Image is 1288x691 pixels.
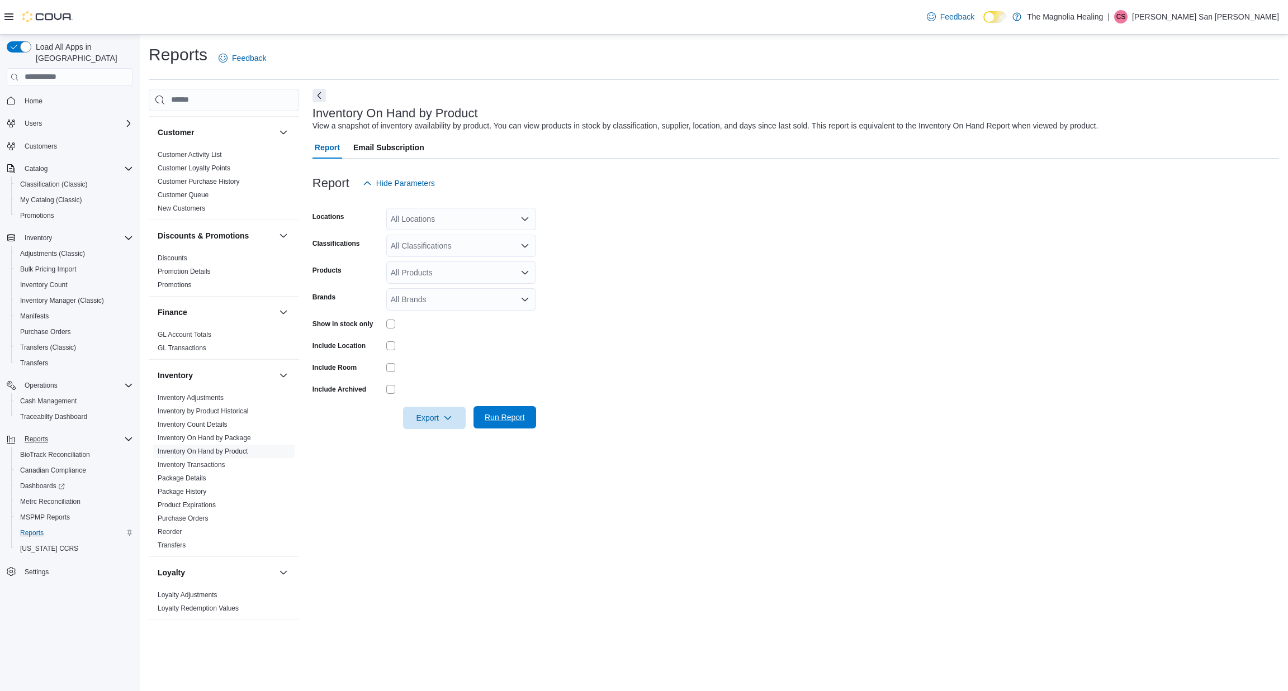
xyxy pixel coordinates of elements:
[158,474,206,482] a: Package Details
[312,239,360,248] label: Classifications
[149,44,207,66] h1: Reports
[16,410,133,423] span: Traceabilty Dashboard
[16,448,94,461] a: BioTrack Reconciliation
[2,378,138,393] button: Operations
[158,230,249,241] h3: Discounts & Promotions
[16,356,133,370] span: Transfers
[16,278,72,292] a: Inventory Count
[16,309,133,323] span: Manifests
[16,511,74,524] a: MSPMP Reports
[312,385,366,394] label: Include Archived
[20,564,133,578] span: Settings
[312,363,357,372] label: Include Room
[16,309,53,323] a: Manifests
[158,230,274,241] button: Discounts & Promotions
[16,178,133,191] span: Classification (Classic)
[25,381,58,390] span: Operations
[11,261,138,277] button: Bulk Pricing Import
[940,11,974,22] span: Feedback
[25,119,42,128] span: Users
[31,41,133,64] span: Load All Apps in [GEOGRAPHIC_DATA]
[312,293,335,302] label: Brands
[158,127,274,138] button: Customer
[16,294,108,307] a: Inventory Manager (Classic)
[16,247,133,260] span: Adjustments (Classic)
[158,178,240,185] a: Customer Purchase History
[22,11,73,22] img: Cova
[1116,10,1126,23] span: CS
[158,370,193,381] h3: Inventory
[11,208,138,223] button: Promotions
[2,93,138,109] button: Home
[149,391,299,556] div: Inventory
[16,448,133,461] span: BioTrack Reconciliation
[20,432,53,446] button: Reports
[20,412,87,421] span: Traceabilty Dashboard
[16,464,91,477] a: Canadian Compliance
[277,229,290,242] button: Discounts & Promotions
[2,563,138,579] button: Settings
[20,249,85,258] span: Adjustments (Classic)
[20,359,48,368] span: Transfers
[520,295,529,304] button: Open list of options
[16,511,133,524] span: MSPMP Reports
[11,340,138,355] button: Transfers (Classic)
[16,394,81,408] a: Cash Management
[158,421,228,428] a: Inventory Count Details
[20,296,104,305] span: Inventory Manager (Classic)
[25,164,48,173] span: Catalog
[20,231,56,245] button: Inventory
[20,544,78,553] span: [US_STATE] CCRS
[20,117,133,130] span: Users
[158,501,216,509] a: Product Expirations
[16,341,133,354] span: Transfers (Classic)
[20,265,77,274] span: Bulk Pricing Import
[473,406,536,428] button: Run Report
[277,566,290,579] button: Loyalty
[20,343,76,352] span: Transfers (Classic)
[20,211,54,220] span: Promotions
[158,567,274,578] button: Loyalty
[20,397,77,406] span: Cash Management
[20,565,53,579] a: Settings
[16,263,133,276] span: Bulk Pricing Import
[2,116,138,131] button: Users
[20,466,86,475] span: Canadian Compliance
[376,178,435,189] span: Hide Parameters
[25,233,52,242] span: Inventory
[158,407,249,415] a: Inventory by Product Historical
[158,528,182,536] a: Reorder
[20,94,133,108] span: Home
[25,142,57,151] span: Customers
[11,324,138,340] button: Purchase Orders
[158,307,274,318] button: Finance
[16,464,133,477] span: Canadian Compliance
[158,394,224,402] a: Inventory Adjustments
[16,325,133,339] span: Purchase Orders
[158,204,205,212] a: New Customers
[16,178,92,191] a: Classification (Classic)
[353,136,424,159] span: Email Subscription
[149,588,299,619] div: Loyalty
[20,162,52,175] button: Catalog
[11,494,138,509] button: Metrc Reconciliation
[158,191,209,199] a: Customer Queue
[2,138,138,154] button: Customers
[16,479,133,493] span: Dashboards
[11,393,138,409] button: Cash Management
[520,241,529,250] button: Open list of options
[25,435,48,444] span: Reports
[7,88,133,609] nav: Complex example
[1027,10,1103,23] p: The Magnolia Healing
[20,327,71,336] span: Purchase Orders
[158,331,211,339] a: GL Account Totals
[312,120,1098,132] div: View a snapshot of inventory availability by product. You can view products in stock by classific...
[20,513,70,522] span: MSPMP Reports
[16,410,92,423] a: Traceabilty Dashboard
[16,542,133,555] span: Washington CCRS
[16,247,89,260] a: Adjustments (Classic)
[315,136,340,159] span: Report
[20,162,133,175] span: Catalog
[158,164,230,172] a: Customer Loyalty Points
